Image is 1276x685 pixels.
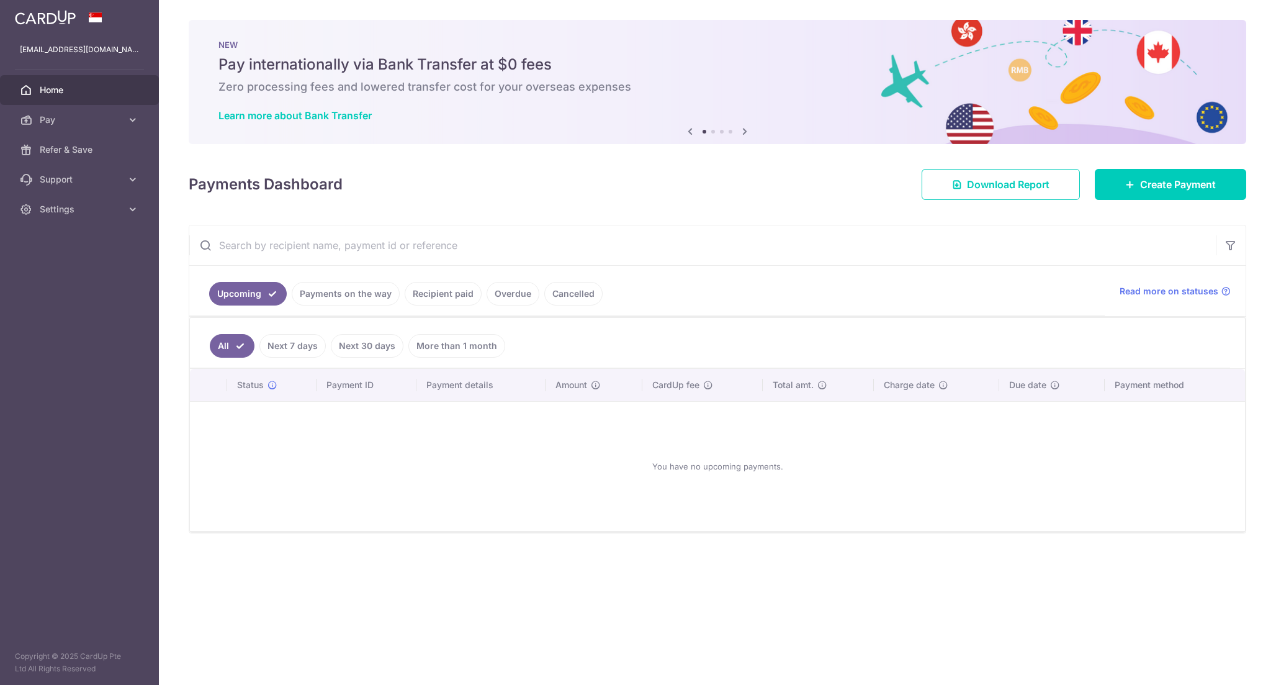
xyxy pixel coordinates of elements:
[1105,369,1245,401] th: Payment method
[1140,177,1216,192] span: Create Payment
[259,334,326,358] a: Next 7 days
[209,282,287,306] a: Upcoming
[331,334,403,358] a: Next 30 days
[15,10,76,25] img: CardUp
[416,369,546,401] th: Payment details
[218,109,372,122] a: Learn more about Bank Transfer
[408,334,505,358] a: More than 1 month
[189,173,343,196] h4: Payments Dashboard
[884,379,935,391] span: Charge date
[1009,379,1046,391] span: Due date
[205,412,1230,521] div: You have no upcoming payments.
[20,43,139,56] p: [EMAIL_ADDRESS][DOMAIN_NAME]
[210,334,254,358] a: All
[317,369,416,401] th: Payment ID
[40,114,122,126] span: Pay
[218,55,1216,75] h5: Pay internationally via Bank Transfer at $0 fees
[405,282,482,306] a: Recipient paid
[773,379,814,391] span: Total amt.
[967,177,1049,192] span: Download Report
[189,225,1216,265] input: Search by recipient name, payment id or reference
[652,379,699,391] span: CardUp fee
[292,282,400,306] a: Payments on the way
[544,282,603,306] a: Cancelled
[218,79,1216,94] h6: Zero processing fees and lowered transfer cost for your overseas expenses
[237,379,264,391] span: Status
[487,282,539,306] a: Overdue
[40,143,122,156] span: Refer & Save
[189,20,1246,144] img: Bank transfer banner
[40,173,122,186] span: Support
[1095,169,1246,200] a: Create Payment
[1120,285,1218,297] span: Read more on statuses
[922,169,1080,200] a: Download Report
[555,379,587,391] span: Amount
[40,84,122,96] span: Home
[40,203,122,215] span: Settings
[1120,285,1231,297] a: Read more on statuses
[218,40,1216,50] p: NEW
